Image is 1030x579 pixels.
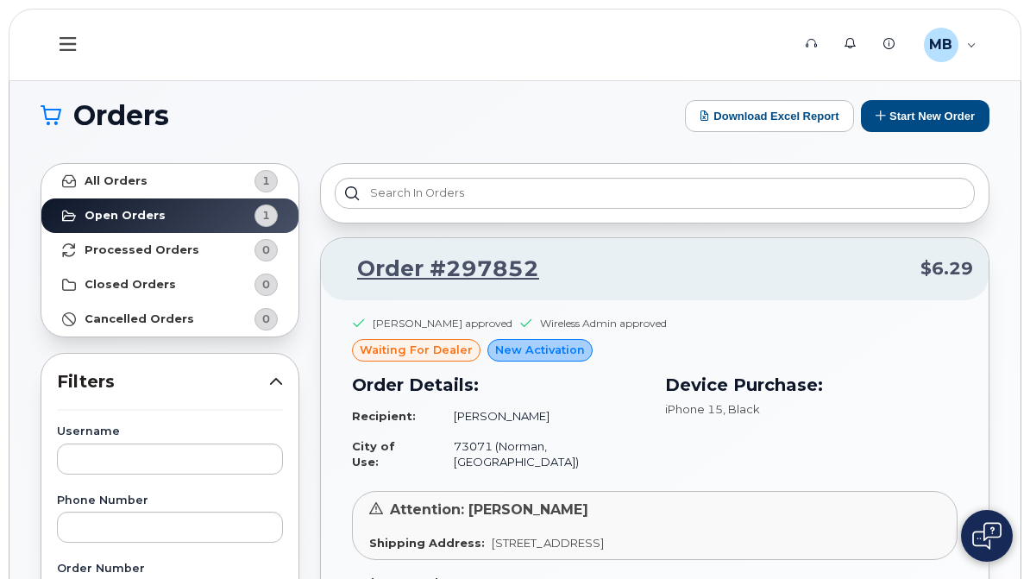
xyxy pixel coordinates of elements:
a: Cancelled Orders0 [41,302,298,337]
td: 73071 (Norman, [GEOGRAPHIC_DATA]) [438,431,644,477]
strong: Open Orders [85,209,166,223]
a: All Orders1 [41,164,298,198]
div: Wireless Admin approved [540,316,667,330]
button: Start New Order [861,100,989,132]
span: [STREET_ADDRESS] [492,536,604,550]
td: [PERSON_NAME] [438,401,644,431]
span: 1 [262,173,270,189]
strong: Shipping Address: [369,536,485,550]
span: 0 [262,242,270,258]
span: 1 [262,207,270,223]
span: Filters [57,369,269,394]
h3: Device Purchase: [665,372,958,398]
strong: All Orders [85,174,148,188]
input: Search in orders [335,178,975,209]
img: Open chat [972,522,1002,550]
strong: Processed Orders [85,243,199,257]
span: 0 [262,311,270,327]
span: New Activation [495,342,585,358]
strong: Closed Orders [85,278,176,292]
strong: Cancelled Orders [85,312,194,326]
span: 0 [262,276,270,293]
button: Download Excel Report [685,100,854,132]
a: Closed Orders0 [41,267,298,302]
label: Order Number [57,563,283,575]
strong: City of Use: [352,439,395,469]
span: Attention: [PERSON_NAME] [390,501,588,518]
a: Open Orders1 [41,198,298,233]
a: Order #297852 [336,254,539,285]
label: Phone Number [57,495,283,507]
h3: Order Details: [352,372,644,398]
span: iPhone 15 [665,402,723,416]
span: waiting for dealer [360,342,473,358]
div: [PERSON_NAME] approved [373,316,512,330]
span: $6.29 [920,256,973,281]
span: , Black [723,402,760,416]
span: Orders [73,103,169,129]
a: Processed Orders0 [41,233,298,267]
strong: Recipient: [352,409,416,423]
label: Username [57,426,283,437]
